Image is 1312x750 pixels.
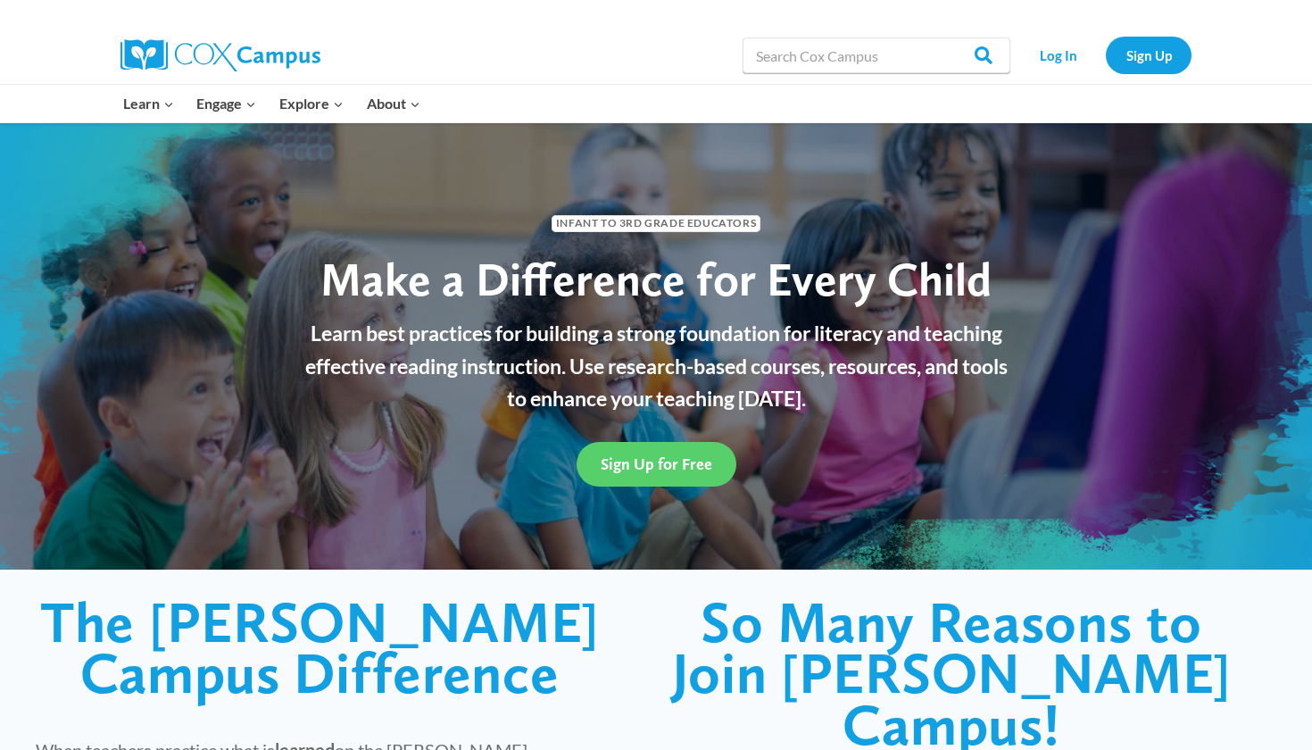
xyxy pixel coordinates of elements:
input: Search Cox Campus [743,37,1010,73]
span: Learn [123,92,174,115]
nav: Primary Navigation [112,85,431,122]
span: Explore [279,92,344,115]
span: Infant to 3rd Grade Educators [552,215,760,232]
p: Learn best practices for building a strong foundation for literacy and teaching effective reading... [295,317,1017,415]
span: Make a Difference for Every Child [320,251,992,307]
span: Engage [196,92,256,115]
span: About [367,92,420,115]
span: The [PERSON_NAME] Campus Difference [40,587,599,708]
a: Sign Up for Free [577,442,736,486]
img: Cox Campus [120,39,320,71]
a: Sign Up [1106,37,1192,73]
span: Sign Up for Free [601,454,712,473]
nav: Secondary Navigation [1019,37,1192,73]
a: Log In [1019,37,1097,73]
